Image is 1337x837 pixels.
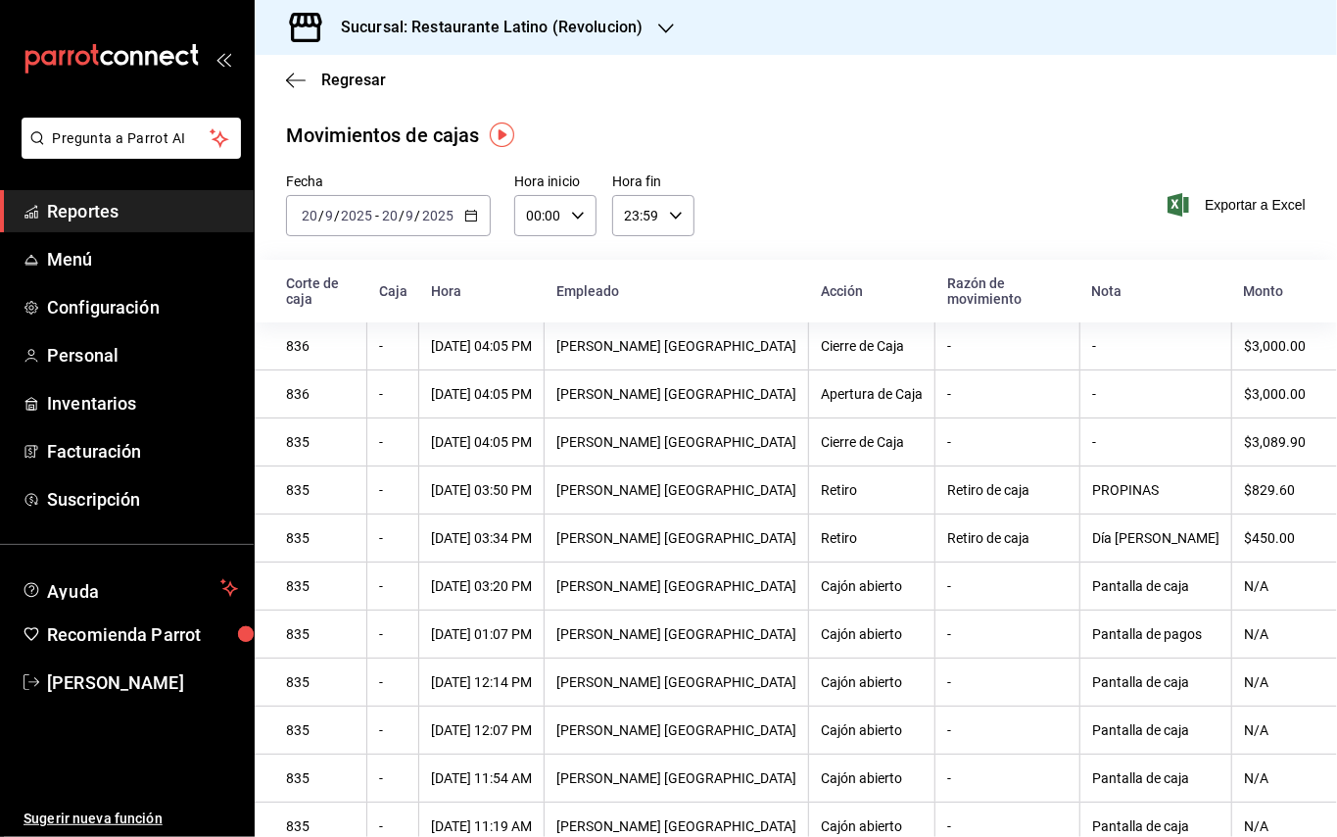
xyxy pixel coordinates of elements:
div: [PERSON_NAME] [GEOGRAPHIC_DATA] [556,722,796,738]
div: N/A [1244,674,1306,690]
div: PROPINAS [1092,482,1219,498]
div: [DATE] 03:34 PM [431,530,532,546]
div: - [947,386,1068,402]
div: $3,000.00 [1244,386,1306,402]
div: [DATE] 01:07 PM [431,626,532,642]
div: 835 [286,722,355,738]
input: -- [301,208,318,223]
div: [PERSON_NAME] [GEOGRAPHIC_DATA] [556,434,796,450]
div: 835 [286,818,355,834]
label: Hora inicio [514,175,597,189]
div: [PERSON_NAME] [GEOGRAPHIC_DATA] [556,530,796,546]
div: - [947,770,1068,786]
div: Cajón abierto [821,578,923,594]
input: -- [324,208,334,223]
label: Fecha [286,175,491,189]
div: [PERSON_NAME] [GEOGRAPHIC_DATA] [556,770,796,786]
span: Ayuda [47,576,213,600]
div: [PERSON_NAME] [GEOGRAPHIC_DATA] [556,674,796,690]
button: Exportar a Excel [1171,193,1306,217]
div: Cajón abierto [821,674,923,690]
div: - [379,818,406,834]
div: Cajón abierto [821,818,923,834]
div: [PERSON_NAME] [GEOGRAPHIC_DATA] [556,626,796,642]
div: - [379,386,406,402]
div: Empleado [556,283,797,299]
div: [PERSON_NAME] [GEOGRAPHIC_DATA] [556,338,796,354]
div: - [379,770,406,786]
a: Pregunta a Parrot AI [14,142,241,163]
div: Pantalla de caja [1092,770,1219,786]
div: - [379,722,406,738]
div: [DATE] 03:20 PM [431,578,532,594]
span: - [375,208,379,223]
input: ---- [421,208,454,223]
span: [PERSON_NAME] [47,669,238,696]
div: Retiro de caja [947,530,1068,546]
span: Reportes [47,198,238,224]
div: - [1092,338,1219,354]
div: - [379,626,406,642]
div: Cajón abierto [821,626,923,642]
div: [DATE] 04:05 PM [431,386,532,402]
div: Retiro [821,530,923,546]
span: Regresar [321,71,386,89]
span: Configuración [47,294,238,320]
div: - [379,434,406,450]
div: N/A [1244,770,1306,786]
span: / [415,208,421,223]
div: [DATE] 04:05 PM [431,434,532,450]
div: [DATE] 12:14 PM [431,674,532,690]
button: open_drawer_menu [215,51,231,67]
div: $3,000.00 [1244,338,1306,354]
div: [DATE] 03:50 PM [431,482,532,498]
div: Cajón abierto [821,770,923,786]
div: N/A [1244,722,1306,738]
div: 835 [286,578,355,594]
div: Pantalla de caja [1092,578,1219,594]
span: Facturación [47,438,238,465]
div: - [1092,386,1219,402]
div: [DATE] 11:54 AM [431,770,532,786]
span: Pregunta a Parrot AI [53,128,211,149]
div: - [1092,434,1219,450]
button: Regresar [286,71,386,89]
div: Cierre de Caja [821,338,923,354]
div: - [379,482,406,498]
div: Apertura de Caja [821,386,923,402]
div: N/A [1244,578,1306,594]
input: -- [381,208,399,223]
div: Cajón abierto [821,722,923,738]
div: Hora [431,283,533,299]
div: [PERSON_NAME] [GEOGRAPHIC_DATA] [556,578,796,594]
input: -- [406,208,415,223]
div: - [379,338,406,354]
h3: Sucursal: Restaurante Latino (Revolucion) [325,16,643,39]
div: 836 [286,338,355,354]
div: Corte de caja [286,275,356,307]
span: Recomienda Parrot [47,621,238,648]
span: Sugerir nueva función [24,809,238,829]
div: Pantalla de caja [1092,722,1219,738]
label: Hora fin [612,175,694,189]
div: - [947,434,1068,450]
div: - [379,578,406,594]
div: - [379,530,406,546]
div: Pantalla de caja [1092,818,1219,834]
div: 835 [286,770,355,786]
div: Acción [821,283,924,299]
div: [DATE] 11:19 AM [431,818,532,834]
div: 835 [286,482,355,498]
div: Retiro [821,482,923,498]
div: N/A [1244,818,1306,834]
div: 835 [286,626,355,642]
input: ---- [340,208,373,223]
div: - [947,674,1068,690]
img: Tooltip marker [490,123,514,147]
div: - [947,578,1068,594]
div: Pantalla de caja [1092,674,1219,690]
div: Razón de movimiento [947,275,1069,307]
div: Día [PERSON_NAME] [1092,530,1219,546]
div: Cierre de Caja [821,434,923,450]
